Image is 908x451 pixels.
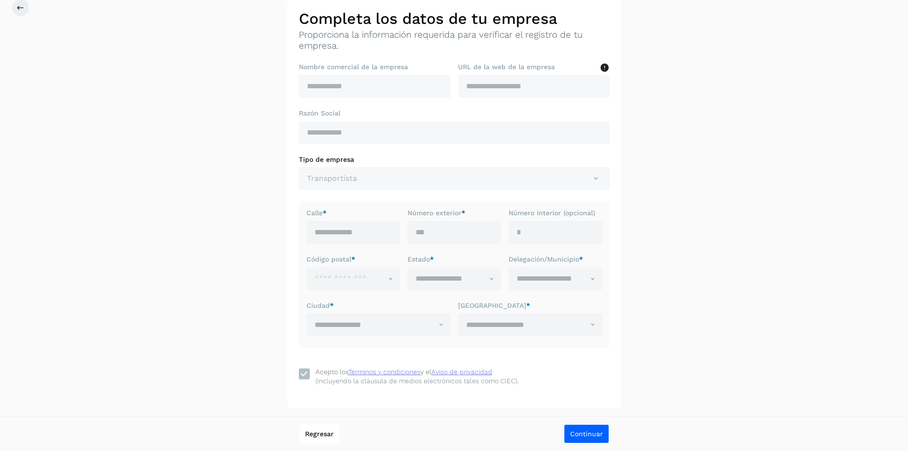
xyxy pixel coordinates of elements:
label: Calle [306,209,400,217]
span: Regresar [305,430,334,437]
label: URL de la web de la empresa [458,63,610,71]
label: Código postal [306,255,400,263]
label: Estado [408,255,501,263]
label: Número interior (opcional) [509,209,602,217]
label: Delegación/Municipio [509,255,602,263]
p: (incluyendo la cláusula de medios electrónicos tales como CIEC). [316,377,519,385]
label: Número exterior [408,209,501,217]
label: Razón Social [299,109,610,117]
h2: Completa los datos de tu empresa [299,10,610,28]
a: Términos y condiciones [348,368,420,376]
button: Continuar [564,424,609,443]
p: Proporciona la información requerida para verificar el registro de tu empresa. [299,30,610,52]
div: Acepto los y el [316,367,492,377]
label: Nombre comercial de la empresa [299,63,450,71]
a: Aviso de privacidad [431,368,492,376]
label: Ciudad [306,302,450,310]
span: Transportista [307,173,357,184]
button: Regresar [299,424,339,443]
label: [GEOGRAPHIC_DATA] [458,302,602,310]
span: Continuar [570,430,603,437]
label: Tipo de empresa [299,156,610,164]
